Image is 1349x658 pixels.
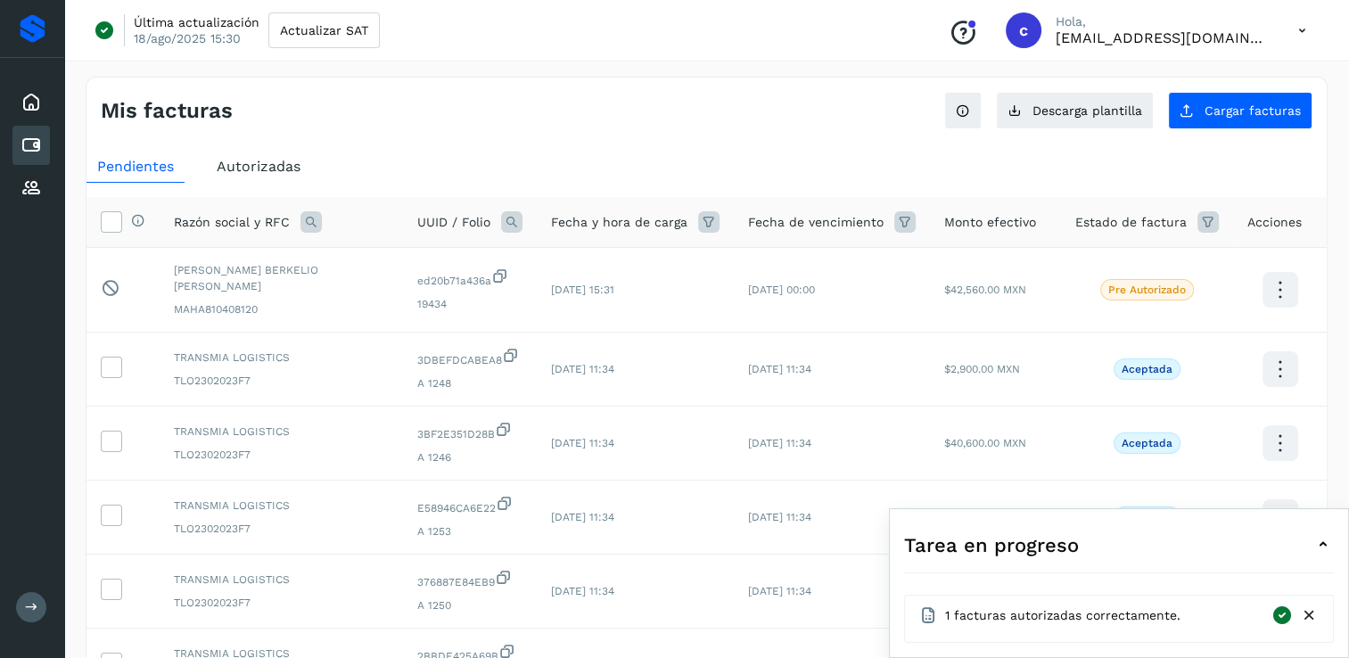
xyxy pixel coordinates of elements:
span: $40,600.00 MXN [944,437,1026,449]
span: [DATE] 11:34 [748,363,811,375]
span: Tarea en progreso [904,531,1079,560]
span: TRANSMIA LOGISTICS [174,350,389,366]
span: Fecha de vencimiento [748,213,884,232]
span: 376887E84EB9 [417,569,522,590]
p: 18/ago/2025 15:30 [134,30,241,46]
span: A 1246 [417,449,522,465]
span: A 1253 [417,523,522,539]
span: TRANSMIA LOGISTICS [174,498,389,514]
p: Aceptada [1122,437,1172,449]
span: Actualizar SAT [280,24,368,37]
div: Tarea en progreso [904,523,1334,566]
span: Estado de factura [1075,213,1187,232]
span: TLO2302023F7 [174,447,389,463]
span: Monto efectivo [944,213,1036,232]
span: Pendientes [97,158,174,175]
span: Autorizadas [217,158,300,175]
span: Razón social y RFC [174,213,290,232]
div: Proveedores [12,169,50,208]
span: [DATE] 11:34 [748,511,811,523]
span: [DATE] 15:31 [551,284,614,296]
span: A 1248 [417,375,522,391]
span: [DATE] 11:34 [551,437,614,449]
span: [PERSON_NAME] BERKELIO [PERSON_NAME] [174,262,389,294]
p: Hola, [1056,14,1270,29]
p: Aceptada [1122,363,1172,375]
span: TRANSMIA LOGISTICS [174,572,389,588]
span: 3BF2E351D28B [417,421,522,442]
p: Pre Autorizado [1108,284,1186,296]
span: ed20b71a436a [417,267,522,289]
span: [DATE] 11:34 [551,511,614,523]
h4: Mis facturas [101,98,233,124]
span: TLO2302023F7 [174,521,389,537]
span: $42,560.00 MXN [944,284,1026,296]
span: [DATE] 00:00 [748,284,815,296]
span: TRANSMIA LOGISTICS [174,424,389,440]
span: [DATE] 11:34 [551,585,614,597]
span: Acciones [1247,213,1302,232]
span: $2,900.00 MXN [944,363,1020,375]
span: E58946CA6E22 [417,495,522,516]
button: Cargar facturas [1168,92,1312,129]
span: UUID / Folio [417,213,490,232]
span: MAHA810408120 [174,301,389,317]
span: [DATE] 11:34 [748,585,811,597]
span: TLO2302023F7 [174,373,389,389]
button: Actualizar SAT [268,12,380,48]
button: Descarga plantilla [996,92,1154,129]
span: Fecha y hora de carga [551,213,687,232]
span: 1 facturas autorizadas correctamente. [945,606,1180,625]
div: Inicio [12,83,50,122]
p: Última actualización [134,14,259,30]
span: [DATE] 11:34 [748,437,811,449]
span: A 1250 [417,597,522,613]
span: TLO2302023F7 [174,595,389,611]
div: Cuentas por pagar [12,126,50,165]
span: [DATE] 11:34 [551,363,614,375]
span: Descarga plantilla [1032,104,1142,117]
span: Cargar facturas [1205,104,1301,117]
span: 3DBEFDCABEA8 [417,347,522,368]
span: 19434 [417,296,522,312]
p: cxp@53cargo.com [1056,29,1270,46]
